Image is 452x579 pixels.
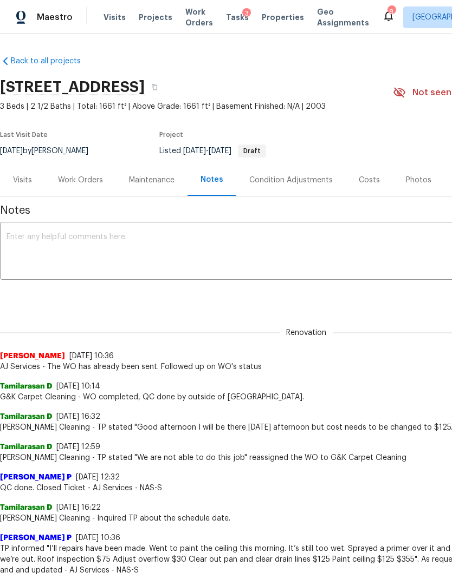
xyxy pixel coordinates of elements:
span: Properties [262,12,304,23]
span: [DATE] 16:32 [56,413,100,420]
span: Draft [239,148,265,154]
span: [DATE] 10:14 [56,383,100,390]
span: Geo Assignments [317,6,369,28]
div: Notes [201,174,223,185]
button: Copy Address [145,77,164,97]
span: Project [159,131,183,138]
span: [DATE] 16:22 [56,504,101,511]
span: Listed [159,147,266,155]
span: Tasks [226,14,249,21]
span: [DATE] 10:36 [69,352,114,360]
span: [DATE] [209,147,231,155]
div: 3 [242,8,251,19]
div: Work Orders [58,175,103,186]
div: 8 [388,6,395,17]
span: [DATE] [183,147,206,155]
div: Costs [359,175,380,186]
span: [DATE] 12:59 [56,443,100,451]
div: Condition Adjustments [249,175,333,186]
span: Renovation [280,327,333,338]
span: Maestro [37,12,73,23]
div: Photos [406,175,431,186]
span: Work Orders [185,6,213,28]
span: [DATE] 12:32 [76,473,120,481]
span: Visits [104,12,126,23]
span: Projects [139,12,172,23]
span: - [183,147,231,155]
div: Visits [13,175,32,186]
span: [DATE] 10:36 [76,534,120,542]
div: Maintenance [129,175,175,186]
